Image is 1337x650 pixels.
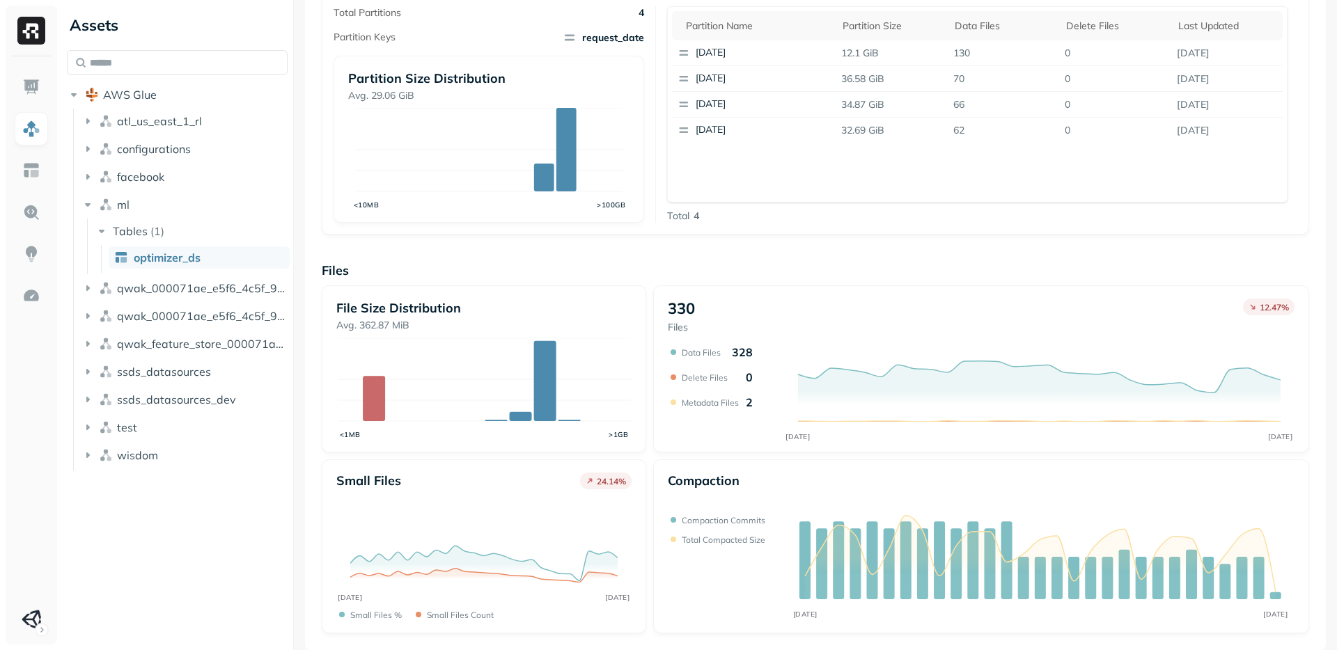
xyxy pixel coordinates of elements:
img: Insights [22,245,40,263]
span: request_date [563,31,644,45]
p: ( 1 ) [150,224,164,238]
p: 70 [948,67,1060,91]
button: [DATE] [672,66,836,91]
span: test [117,420,137,434]
p: Partition Keys [334,31,396,44]
p: Sep 7, 2025 [1171,67,1283,91]
button: test [81,416,288,438]
p: 0 [1059,41,1171,65]
tspan: [DATE] [1263,610,1288,618]
img: namespace [99,420,113,434]
button: Tables(1) [95,220,289,242]
p: Small files [336,473,401,489]
p: Small files % [350,610,402,620]
p: 0 [746,370,753,384]
p: [DATE] [696,97,831,111]
span: atl_us_east_1_rl [117,114,202,128]
tspan: [DATE] [1269,432,1293,441]
p: Files [322,262,1309,278]
p: 32.69 GiB [836,118,948,143]
img: table [114,251,128,264]
span: ml [117,198,130,212]
tspan: [DATE] [793,610,818,618]
img: Optimization [22,287,40,305]
img: namespace [99,393,113,406]
img: namespace [99,365,113,379]
p: Sep 5, 2025 [1171,118,1283,143]
p: Partition Size Distribution [348,70,630,86]
p: 130 [948,41,1060,65]
p: [DATE] [696,72,831,86]
tspan: <10MB [354,200,379,209]
p: Compaction commits [682,515,765,525]
img: namespace [99,142,113,156]
p: Files [668,321,695,334]
tspan: [DATE] [338,593,363,601]
p: Total compacted size [682,534,765,545]
tspan: <1MB [340,430,361,438]
p: 34.87 GiB [836,93,948,117]
p: 4 [639,6,644,19]
img: namespace [99,281,113,295]
div: Partition name [686,19,829,33]
img: namespace [99,198,113,212]
tspan: [DATE] [786,432,811,441]
p: Data Files [682,347,721,358]
span: ssds_datasources [117,365,211,379]
p: Total Partitions [334,6,401,19]
p: 62 [948,118,1060,143]
span: qwak_000071ae_e5f6_4c5f_97ab_2b533d00d294_analytics_data [117,281,288,295]
img: Ryft [17,17,45,45]
p: Small files count [427,610,494,620]
img: namespace [99,170,113,184]
tspan: >100GB [597,200,626,209]
button: ssds_datasources_dev [81,388,288,411]
span: facebook [117,170,164,184]
button: facebook [81,166,288,188]
p: 24.14 % [597,476,626,486]
p: File Size Distribution [336,300,632,316]
img: Assets [22,120,40,138]
button: qwak_000071ae_e5f6_4c5f_97ab_2b533d00d294_analytics_data_view [81,305,288,327]
button: qwak_000071ae_e5f6_4c5f_97ab_2b533d00d294_analytics_data [81,277,288,299]
p: 12.1 GiB [836,41,948,65]
span: wisdom [117,448,158,462]
button: configurations [81,138,288,160]
span: configurations [117,142,191,156]
span: qwak_000071ae_e5f6_4c5f_97ab_2b533d00d294_analytics_data_view [117,309,288,323]
img: Unity [22,610,41,629]
button: ml [81,193,288,216]
p: Avg. 362.87 MiB [336,319,632,332]
p: 12.47 % [1260,302,1289,312]
p: Sep 7, 2025 [1171,41,1283,65]
p: 66 [948,93,1060,117]
img: Asset Explorer [22,161,40,180]
p: Metadata Files [682,397,739,408]
button: [DATE] [672,40,836,65]
button: wisdom [81,444,288,466]
div: Assets [67,14,288,36]
div: Last updated [1178,19,1276,33]
p: 330 [668,299,695,318]
span: optimizer_ds [134,251,201,264]
button: [DATE] [672,118,836,143]
button: AWS Glue [67,84,288,106]
img: namespace [99,309,113,323]
img: Dashboard [22,78,40,96]
div: Partition size [843,19,941,33]
p: Total [667,209,689,223]
img: namespace [99,337,113,351]
p: Avg. 29.06 GiB [348,89,630,102]
div: Delete Files [1066,19,1164,33]
span: AWS Glue [103,88,157,102]
p: [DATE] [696,123,831,137]
span: Tables [113,224,148,238]
p: 0 [1059,67,1171,91]
img: namespace [99,114,113,128]
span: qwak_feature_store_000071ae_e5f6_4c5f_97ab_2b533d00d294 [117,337,288,351]
span: ssds_datasources_dev [117,393,236,406]
button: qwak_feature_store_000071ae_e5f6_4c5f_97ab_2b533d00d294 [81,333,288,355]
a: optimizer_ds [109,246,290,269]
tspan: >1GB [609,430,629,438]
div: Data Files [955,19,1053,33]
